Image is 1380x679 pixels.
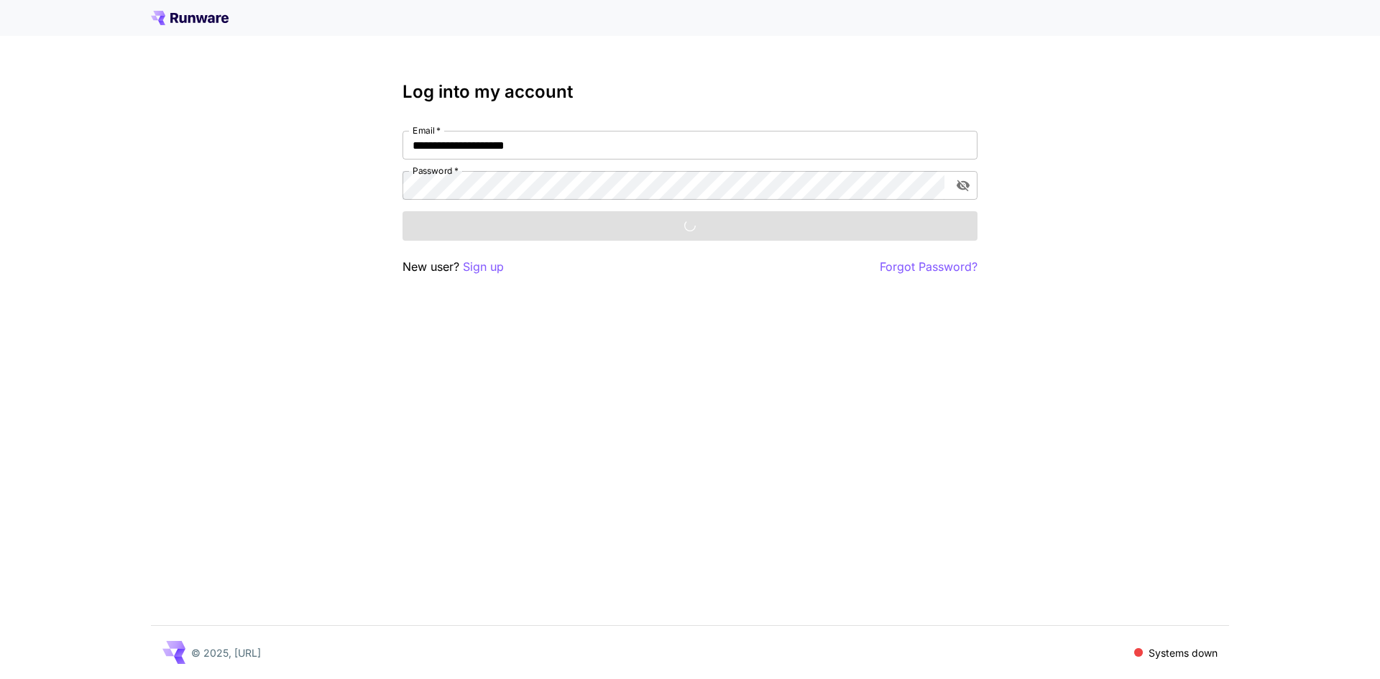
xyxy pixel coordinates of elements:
label: Password [413,165,459,177]
p: New user? [402,258,504,276]
button: Forgot Password? [880,258,977,276]
p: Systems down [1149,645,1218,660]
button: toggle password visibility [950,172,976,198]
p: © 2025, [URL] [191,645,261,660]
label: Email [413,124,441,137]
h3: Log into my account [402,82,977,102]
button: Sign up [463,258,504,276]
